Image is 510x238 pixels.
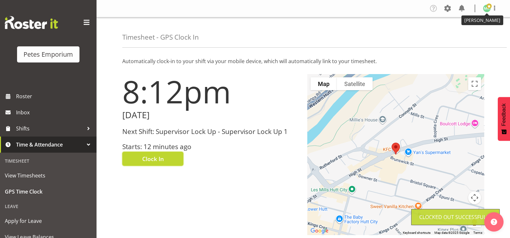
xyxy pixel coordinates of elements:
span: GPS Time Clock [5,187,92,196]
button: Map camera controls [468,191,481,204]
a: GPS Time Clock [2,184,95,200]
button: Keyboard shortcuts [403,231,431,235]
button: Show satellite imagery [337,77,373,90]
button: Feedback - Show survey [498,97,510,141]
button: Toggle fullscreen view [468,77,481,90]
p: Automatically clock-in to your shift via your mobile device, which will automatically link to you... [122,57,484,65]
span: Roster [16,91,93,101]
h4: Timesheet - GPS Clock In [122,33,199,41]
a: Terms (opens in new tab) [473,231,482,234]
span: View Timesheets [5,171,92,180]
span: Inbox [16,108,93,117]
img: Google [309,227,330,235]
div: Leave [2,200,95,213]
h1: 8:12pm [122,74,300,109]
span: Clock In [142,155,164,163]
img: Rosterit website logo [5,16,58,29]
button: Show street map [311,77,337,90]
h3: Starts: 12 minutes ago [122,143,300,150]
div: Timesheet [2,154,95,167]
span: Map data ©2025 Google [434,231,469,234]
img: melanie-richardson713.jpg [483,5,491,12]
span: Shifts [16,124,84,133]
span: Time & Attendance [16,140,84,149]
img: help-xxl-2.png [491,219,497,225]
a: Open this area in Google Maps (opens a new window) [309,227,330,235]
h3: Next Shift: Supervisor Lock Up - Supervisor Lock Up 1 [122,128,300,135]
button: Clock In [122,152,183,166]
div: Clocked out Successfully [419,213,492,221]
span: Apply for Leave [5,216,92,226]
h2: [DATE] [122,110,300,120]
div: Petes Emporium [23,50,73,59]
a: View Timesheets [2,167,95,184]
a: Apply for Leave [2,213,95,229]
span: Feedback [501,103,507,126]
